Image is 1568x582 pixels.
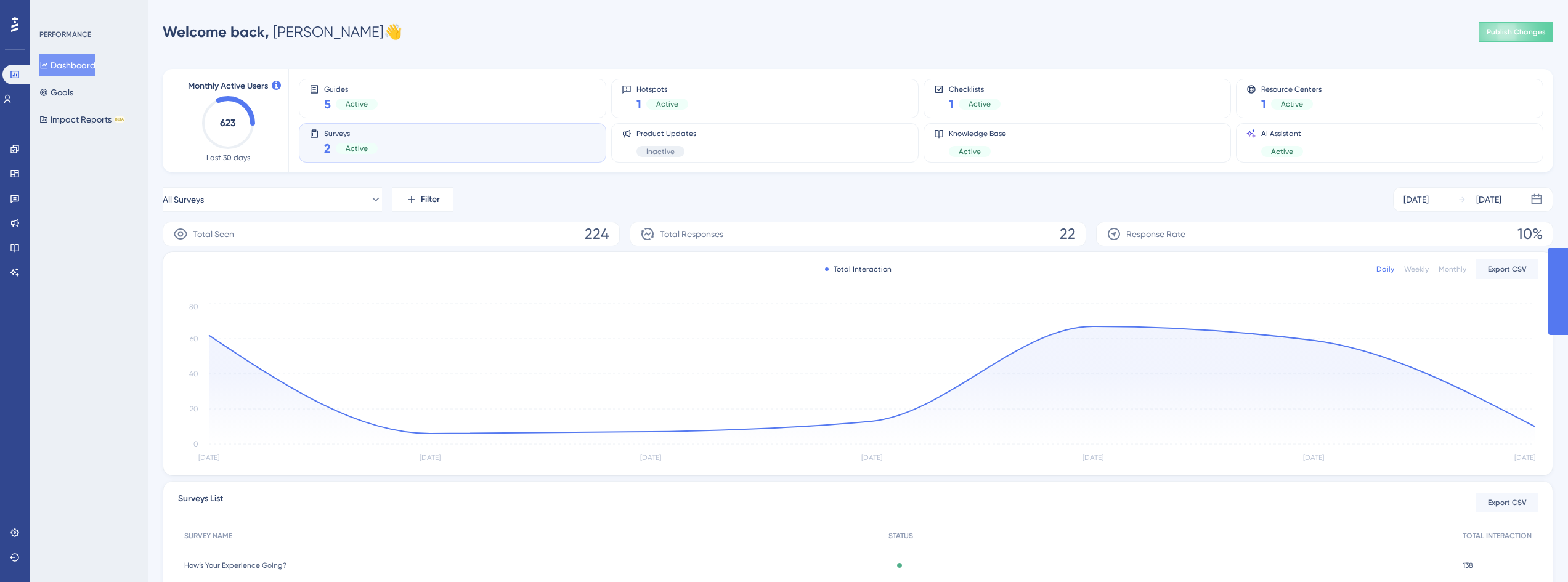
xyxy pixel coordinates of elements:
[220,117,236,129] text: 623
[163,187,382,212] button: All Surveys
[1060,224,1076,244] span: 22
[1439,264,1466,274] div: Monthly
[636,84,688,93] span: Hotspots
[206,153,250,163] span: Last 30 days
[190,334,198,343] tspan: 60
[184,531,232,541] span: SURVEY NAME
[189,370,198,378] tspan: 40
[1488,264,1527,274] span: Export CSV
[861,453,882,462] tspan: [DATE]
[114,116,125,123] div: BETA
[324,129,378,137] span: Surveys
[346,99,368,109] span: Active
[324,140,331,157] span: 2
[190,405,198,413] tspan: 20
[189,302,198,311] tspan: 80
[949,129,1006,139] span: Knowledge Base
[949,95,954,113] span: 1
[1376,264,1394,274] div: Daily
[959,147,981,156] span: Active
[1126,227,1185,241] span: Response Rate
[1514,453,1535,462] tspan: [DATE]
[193,440,198,448] tspan: 0
[660,227,723,241] span: Total Responses
[1488,498,1527,507] span: Export CSV
[636,95,641,113] span: 1
[640,453,661,462] tspan: [DATE]
[193,227,234,241] span: Total Seen
[1463,560,1473,570] span: 138
[163,192,204,207] span: All Surveys
[163,23,269,41] span: Welcome back,
[346,143,368,153] span: Active
[1476,259,1538,279] button: Export CSV
[585,224,609,244] span: 224
[188,79,268,94] span: Monthly Active Users
[888,531,913,541] span: STATUS
[1261,129,1303,139] span: AI Assistant
[1517,224,1543,244] span: 10%
[39,81,73,103] button: Goals
[178,491,223,514] span: Surveys List
[324,95,331,113] span: 5
[1303,453,1324,462] tspan: [DATE]
[1479,22,1553,42] button: Publish Changes
[1261,84,1322,93] span: Resource Centers
[39,108,125,131] button: Impact ReportsBETA
[39,54,95,76] button: Dashboard
[656,99,678,109] span: Active
[949,84,1001,93] span: Checklists
[1463,531,1532,541] span: TOTAL INTERACTION
[39,30,91,39] div: PERFORMANCE
[646,147,675,156] span: Inactive
[1404,264,1429,274] div: Weekly
[1083,453,1103,462] tspan: [DATE]
[1403,192,1429,207] div: [DATE]
[825,264,892,274] div: Total Interaction
[1476,493,1538,512] button: Export CSV
[1271,147,1293,156] span: Active
[1476,192,1501,207] div: [DATE]
[421,192,440,207] span: Filter
[198,453,219,462] tspan: [DATE]
[184,560,286,570] span: How’s Your Experience Going?
[1516,533,1553,570] iframe: UserGuiding AI Assistant Launcher
[420,453,441,462] tspan: [DATE]
[636,129,696,139] span: Product Updates
[969,99,991,109] span: Active
[1487,27,1546,37] span: Publish Changes
[324,84,378,93] span: Guides
[392,187,453,212] button: Filter
[1261,95,1266,113] span: 1
[1281,99,1303,109] span: Active
[163,22,402,42] div: [PERSON_NAME] 👋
